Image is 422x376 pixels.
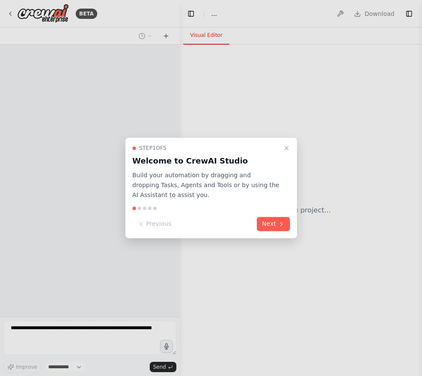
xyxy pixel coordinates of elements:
h3: Welcome to CrewAI Studio [132,155,280,167]
button: Next [257,217,290,231]
button: Close walkthrough [281,143,292,153]
button: Hide left sidebar [185,8,197,20]
p: Build your automation by dragging and dropping Tasks, Agents and Tools or by using the AI Assista... [132,170,280,200]
button: Previous [132,217,177,231]
span: Step 1 of 5 [139,145,167,152]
